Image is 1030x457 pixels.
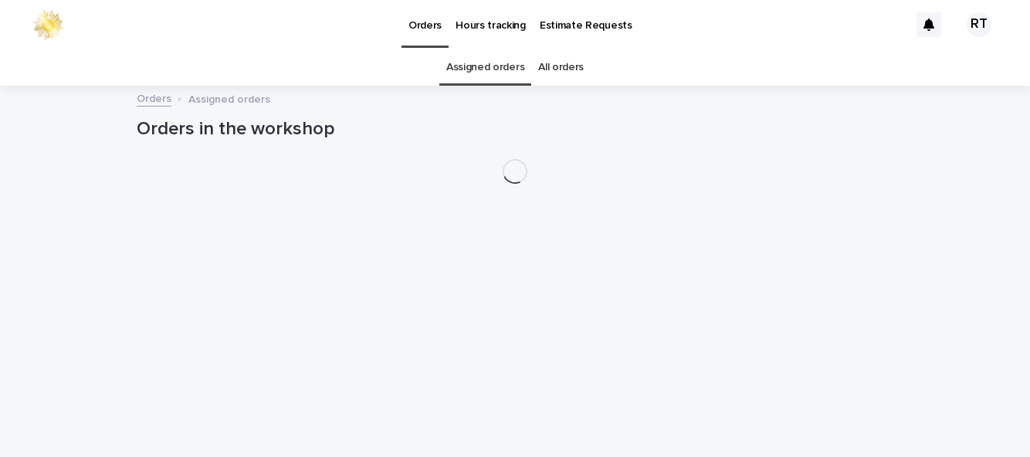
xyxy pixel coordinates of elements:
[446,49,524,86] a: Assigned orders
[538,49,584,86] a: All orders
[137,89,171,107] a: Orders
[137,118,893,140] h1: Orders in the workshop
[31,9,65,40] img: 0ffKfDbyRa2Iv8hnaAqg
[188,90,270,107] p: Assigned orders
[967,12,991,37] div: RT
